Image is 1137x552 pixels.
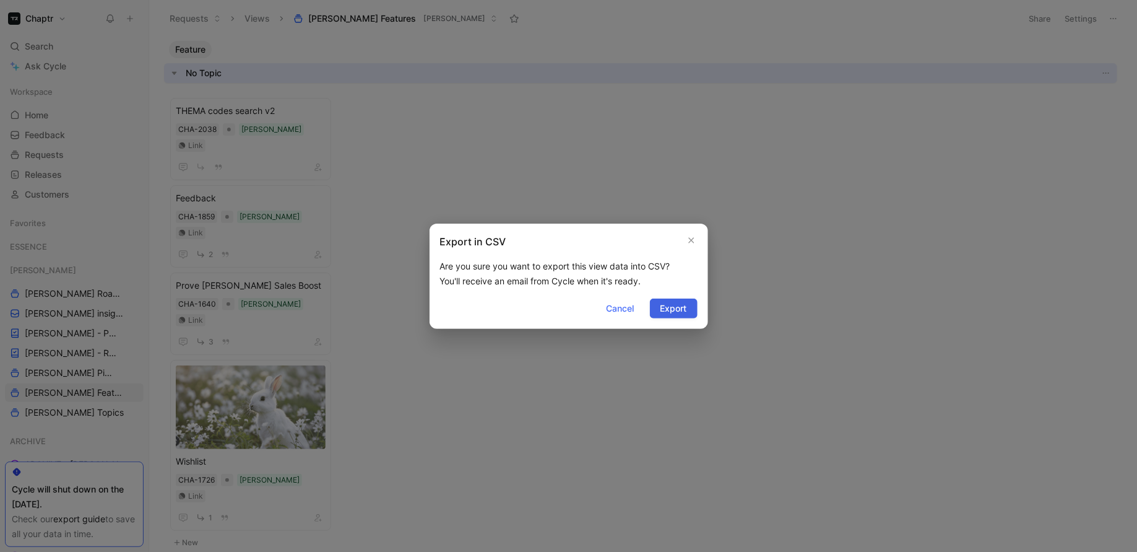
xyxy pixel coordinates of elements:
div: Are you sure you want to export this view data into CSV? You'll receive an email from Cycle when ... [440,259,698,289]
span: Export [660,301,687,316]
button: Export [650,299,698,318]
h2: Export in CSV [440,234,506,249]
span: Cancel [607,301,634,316]
button: Cancel [596,299,645,318]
